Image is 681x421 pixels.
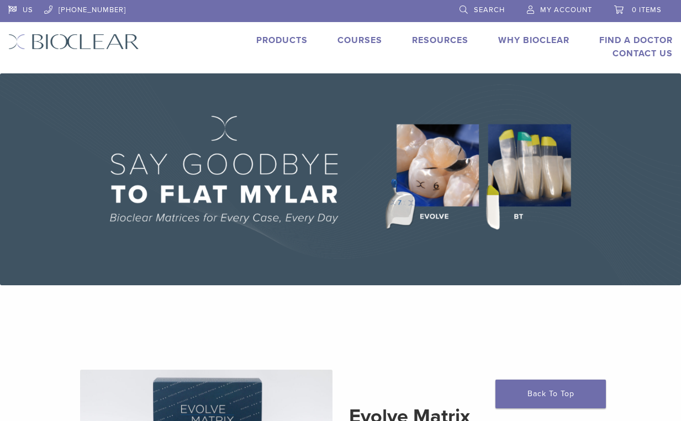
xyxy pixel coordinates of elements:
[495,380,606,408] a: Back To Top
[337,35,382,46] a: Courses
[256,35,308,46] a: Products
[474,6,505,14] span: Search
[599,35,673,46] a: Find A Doctor
[498,35,569,46] a: Why Bioclear
[412,35,468,46] a: Resources
[540,6,592,14] span: My Account
[8,34,139,50] img: Bioclear
[613,48,673,59] a: Contact Us
[632,6,662,14] span: 0 items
